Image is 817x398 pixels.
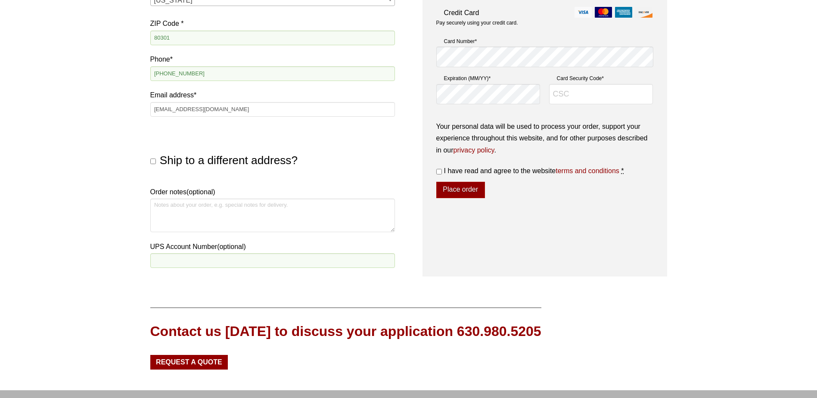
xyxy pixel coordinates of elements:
[595,7,612,18] img: mastercard
[436,121,653,156] p: Your personal data will be used to process your order, support your experience throughout this we...
[556,167,619,174] a: terms and conditions
[150,186,395,198] label: Order notes
[454,146,494,154] a: privacy policy
[436,37,653,46] label: Card Number
[150,355,228,370] a: Request a Quote
[549,74,653,83] label: Card Security Code
[549,84,653,105] input: CSC
[217,243,246,250] span: (optional)
[436,169,442,174] input: I have read and agree to the websiteterms and conditions *
[635,7,652,18] img: discover
[150,89,395,101] label: Email address
[156,359,222,366] span: Request a Quote
[575,7,592,18] img: visa
[150,53,395,65] label: Phone
[436,7,653,19] label: Credit Card
[150,18,395,29] label: ZIP Code
[615,7,632,18] img: amex
[436,34,653,112] fieldset: Payment Info
[186,188,215,196] span: (optional)
[436,74,541,83] label: Expiration (MM/YY)
[436,19,653,27] p: Pay securely using your credit card.
[160,154,298,167] span: Ship to a different address?
[150,159,156,164] input: Ship to a different address?
[150,241,395,252] label: UPS Account Number
[444,167,619,174] span: I have read and agree to the website
[436,182,485,198] button: Place order
[621,167,624,174] abbr: required
[150,322,541,341] div: Contact us [DATE] to discuss your application 630.980.5205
